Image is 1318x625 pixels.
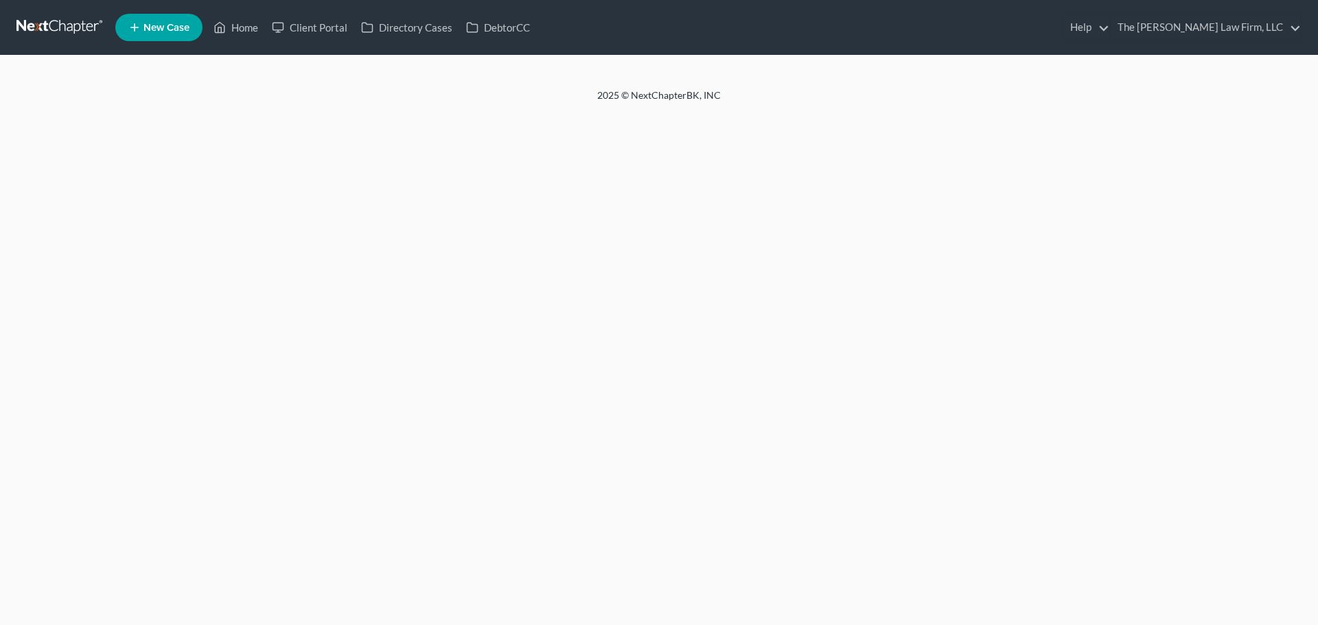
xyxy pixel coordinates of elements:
a: Client Portal [265,15,354,40]
a: DebtorCC [459,15,537,40]
a: Help [1063,15,1109,40]
a: Home [207,15,265,40]
a: The [PERSON_NAME] Law Firm, LLC [1111,15,1301,40]
a: Directory Cases [354,15,459,40]
div: 2025 © NextChapterBK, INC [268,89,1050,113]
new-legal-case-button: New Case [115,14,203,41]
